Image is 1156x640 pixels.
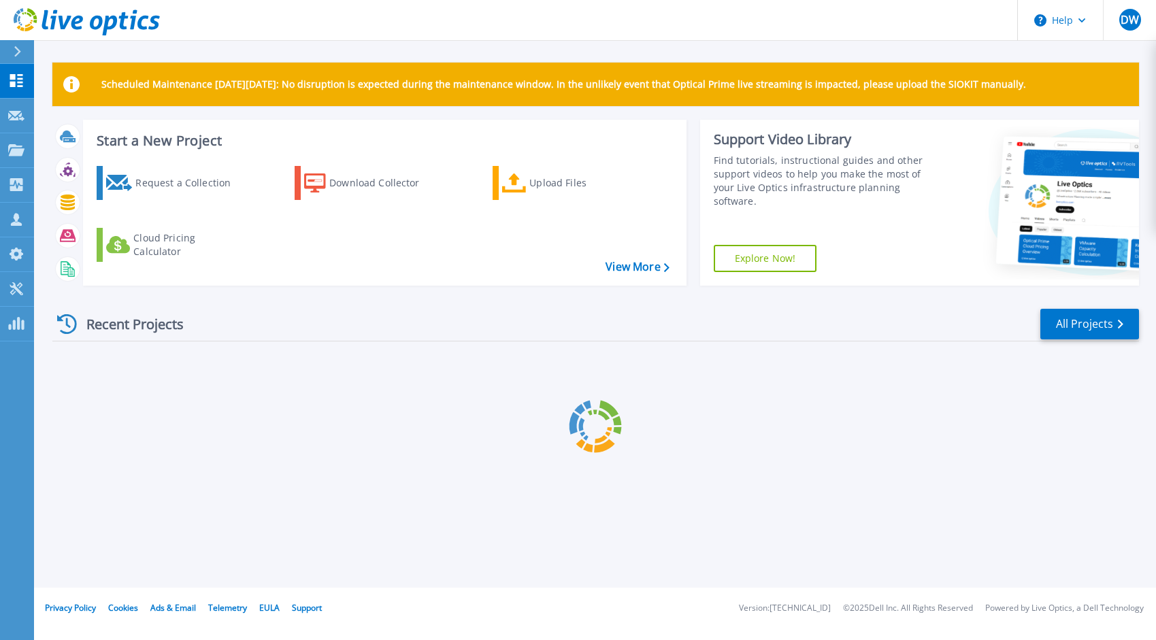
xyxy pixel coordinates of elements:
[1040,309,1139,339] a: All Projects
[135,169,244,197] div: Request a Collection
[1121,14,1139,25] span: DW
[714,131,936,148] div: Support Video Library
[843,604,973,613] li: © 2025 Dell Inc. All Rights Reserved
[493,166,644,200] a: Upload Files
[714,245,817,272] a: Explore Now!
[606,260,669,273] a: View More
[97,166,248,200] a: Request a Collection
[292,602,322,613] a: Support
[133,231,242,258] div: Cloud Pricing Calculator
[208,602,247,613] a: Telemetry
[52,307,202,341] div: Recent Projects
[97,228,248,262] a: Cloud Pricing Calculator
[985,604,1144,613] li: Powered by Live Optics, a Dell Technology
[739,604,831,613] li: Version: [TECHNICAL_ID]
[529,169,638,197] div: Upload Files
[259,602,280,613] a: EULA
[45,602,96,613] a: Privacy Policy
[101,79,1026,90] p: Scheduled Maintenance [DATE][DATE]: No disruption is expected during the maintenance window. In t...
[714,154,936,208] div: Find tutorials, instructional guides and other support videos to help you make the most of your L...
[108,602,138,613] a: Cookies
[295,166,446,200] a: Download Collector
[329,169,438,197] div: Download Collector
[97,133,669,148] h3: Start a New Project
[150,602,196,613] a: Ads & Email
